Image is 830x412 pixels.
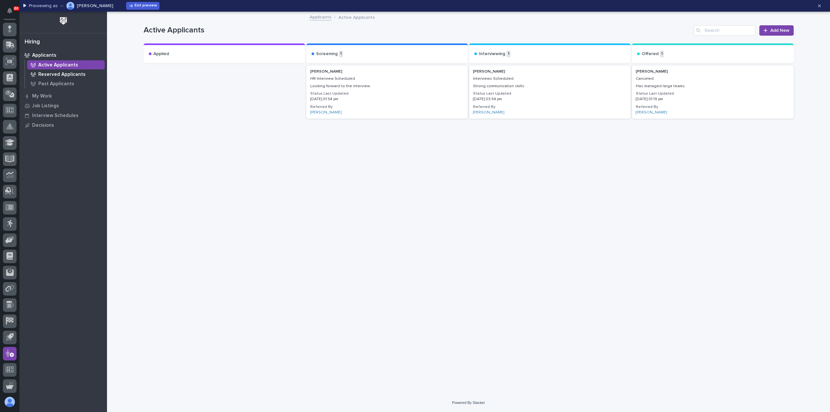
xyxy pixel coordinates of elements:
h3: Status Last Updated [636,91,789,96]
p: Interviewing [479,51,505,57]
p: Interview Schedules [32,113,78,119]
a: Add New [759,25,793,36]
div: Hiring [25,39,40,46]
span: Help Docs [13,82,35,88]
p: HR Interview Scheduled [310,77,464,81]
p: Applied [153,51,169,57]
p: [PERSON_NAME] [310,69,342,74]
p: Past Applicants [38,81,74,87]
h3: Referred By [473,104,627,110]
div: We're offline, we will be back soon! [22,107,91,112]
span: Onboarding Call [47,82,83,88]
a: [PERSON_NAME]Interviews ScheduledStrong communication skills.Status Last Updated[DATE] 03:54 pmRe... [469,65,631,119]
p: Reserved Applicants [38,72,86,77]
p: 1 [506,51,511,57]
span: Add New [770,28,789,33]
p: [PERSON_NAME] [77,4,113,8]
a: Applicants [19,50,107,60]
a: Applicants [310,13,331,20]
button: users-avatar [3,395,17,409]
p: My Work [32,93,52,99]
a: [PERSON_NAME] [310,110,341,115]
p: Previewing as [29,3,58,9]
div: Looking forward to the interview. [310,84,464,88]
a: 📖Help Docs [4,79,38,91]
p: 1 [660,51,664,57]
a: 🔗Onboarding Call [38,79,85,91]
h3: Referred By [636,104,789,110]
button: Exit preview [126,2,160,10]
h3: Referred By [310,104,464,110]
p: Decisions [32,123,54,128]
h1: Active Applicants [144,26,692,35]
p: 80 [14,6,18,11]
p: [DATE] 03:54 pm [473,97,627,101]
a: Active Applicants [25,60,107,69]
h3: Status Last Updated [310,91,464,96]
a: Reserved Applicants [25,70,107,79]
a: [PERSON_NAME] [636,110,667,115]
a: Interview Schedules [19,111,107,120]
p: [PERSON_NAME] [636,69,668,74]
a: [PERSON_NAME]HR Interview ScheduledLooking forward to the interview.Status Last Updated[DATE] 01:... [306,65,468,119]
div: 📖 [6,82,12,88]
p: Applicants [32,53,56,58]
div: Start new chat [22,100,106,107]
a: Past Applicants [25,79,107,88]
button: Notifications [3,4,17,18]
img: Stacker [6,6,19,19]
div: Has managed large teams. [636,84,789,88]
img: Workspace Logo [57,15,69,27]
div: Strong communication skills. [473,84,627,88]
p: Interviews Scheduled [473,77,627,81]
a: My Work [19,91,107,101]
a: Job Listings [19,101,107,111]
p: Active Applicants [338,13,375,20]
button: Start new chat [110,102,118,110]
a: Decisions [19,120,107,130]
p: [PERSON_NAME] [473,69,505,74]
span: Pylon [65,120,78,125]
img: 1736555164131-43832dd5-751b-4058-ba23-39d91318e5a0 [6,100,18,112]
p: [DATE] 01:19 pm [636,97,789,101]
p: [DATE] 01:54 pm [310,97,464,101]
p: 1 [339,51,343,57]
div: 🔗 [41,82,46,88]
div: Notifications80 [8,8,17,18]
img: Leighton Yoder [66,2,74,10]
span: Exit preview [135,3,157,8]
input: Search [694,25,755,36]
a: Powered By Stacker [452,401,485,405]
p: Welcome 👋 [6,26,118,36]
p: Offered [642,51,658,57]
a: [PERSON_NAME] [473,110,504,115]
button: Leighton Yoder[PERSON_NAME] [60,1,113,11]
a: [PERSON_NAME]CanceledHas managed large teams.Status Last Updated[DATE] 01:19 pmReferred By[PERSON... [632,65,793,119]
p: Active Applicants [38,62,78,68]
p: How can we help? [6,36,118,46]
a: Powered byPylon [46,120,78,125]
h3: Status Last Updated [473,91,627,96]
p: Screening [316,51,338,57]
p: Canceled [636,77,789,81]
p: Job Listings [32,103,59,109]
